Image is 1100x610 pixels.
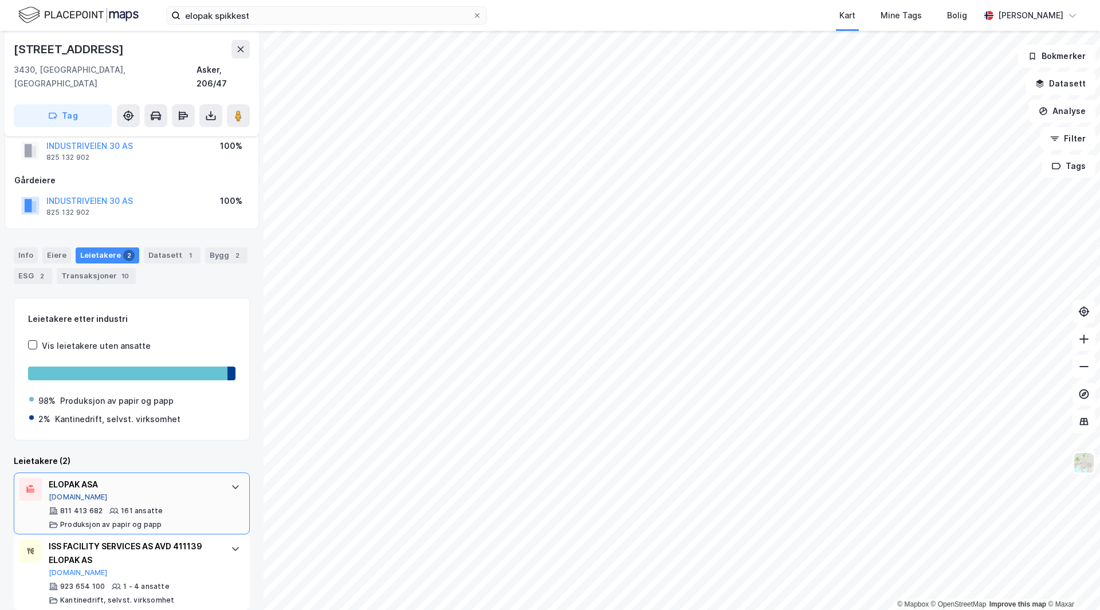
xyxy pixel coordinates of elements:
[38,412,50,426] div: 2%
[36,270,48,282] div: 2
[1073,452,1095,474] img: Z
[60,582,105,591] div: 923 654 100
[839,9,855,22] div: Kart
[14,268,52,284] div: ESG
[897,600,929,608] a: Mapbox
[42,339,151,353] div: Vis leietakere uten ansatte
[881,9,922,22] div: Mine Tags
[76,247,139,263] div: Leietakere
[55,412,180,426] div: Kantinedrift, selvst. virksomhet
[220,139,242,153] div: 100%
[49,540,219,567] div: ISS FACILITY SERVICES AS AVD 411139 ELOPAK AS
[121,506,163,515] div: 161 ansatte
[18,5,139,25] img: logo.f888ab2527a4732fd821a326f86c7f29.svg
[38,394,56,408] div: 98%
[123,582,170,591] div: 1 - 4 ansatte
[220,194,242,208] div: 100%
[180,7,473,24] input: Søk på adresse, matrikkel, gårdeiere, leietakere eller personer
[42,247,71,263] div: Eiere
[1029,100,1095,123] button: Analyse
[49,493,108,502] button: [DOMAIN_NAME]
[14,63,197,90] div: 3430, [GEOGRAPHIC_DATA], [GEOGRAPHIC_DATA]
[14,454,250,468] div: Leietakere (2)
[144,247,201,263] div: Datasett
[931,600,987,608] a: OpenStreetMap
[1018,45,1095,68] button: Bokmerker
[14,104,112,127] button: Tag
[989,600,1046,608] a: Improve this map
[197,63,250,90] div: Asker, 206/47
[231,250,243,261] div: 2
[123,250,135,261] div: 2
[60,394,174,408] div: Produksjon av papir og papp
[998,9,1063,22] div: [PERSON_NAME]
[1026,72,1095,95] button: Datasett
[14,40,126,58] div: [STREET_ADDRESS]
[119,270,131,282] div: 10
[60,506,103,515] div: 811 413 682
[947,9,967,22] div: Bolig
[1043,555,1100,610] iframe: Chat Widget
[49,568,108,577] button: [DOMAIN_NAME]
[60,596,174,605] div: Kantinedrift, selvst. virksomhet
[28,312,235,326] div: Leietakere etter industri
[14,174,249,187] div: Gårdeiere
[184,250,196,261] div: 1
[46,208,89,217] div: 825 132 902
[1043,555,1100,610] div: Kontrollprogram for chat
[49,478,219,491] div: ELOPAK ASA
[1040,127,1095,150] button: Filter
[14,247,38,263] div: Info
[46,153,89,162] div: 825 132 902
[1042,155,1095,178] button: Tags
[57,268,136,284] div: Transaksjoner
[60,520,162,529] div: Produksjon av papir og papp
[205,247,247,263] div: Bygg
